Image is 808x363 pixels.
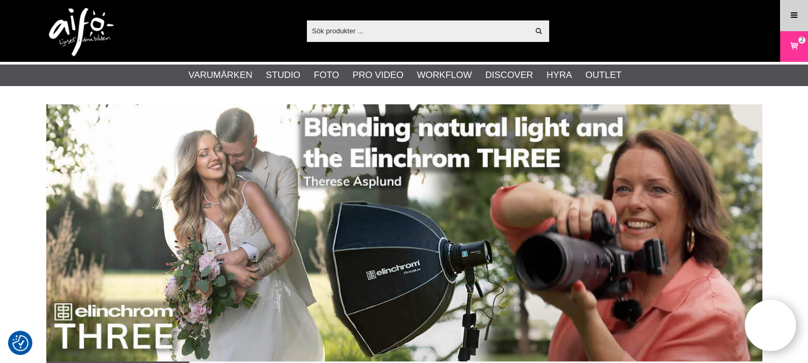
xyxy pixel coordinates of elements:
a: Outlet [585,68,621,82]
button: Samtyckesinställningar [12,333,29,353]
a: 2 [781,34,807,59]
a: Pro Video [353,68,403,82]
img: Annons:010 banner-elin-three-blendning-1390x500.jpg [46,104,762,361]
a: Foto [314,68,339,82]
a: Studio [266,68,300,82]
a: Discover [485,68,533,82]
a: Hyra [546,68,572,82]
img: logo.png [49,8,114,56]
img: Revisit consent button [12,335,29,351]
input: Sök produkter ... [307,23,529,39]
span: 2 [800,35,804,45]
a: Varumärken [188,68,252,82]
a: Workflow [417,68,472,82]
